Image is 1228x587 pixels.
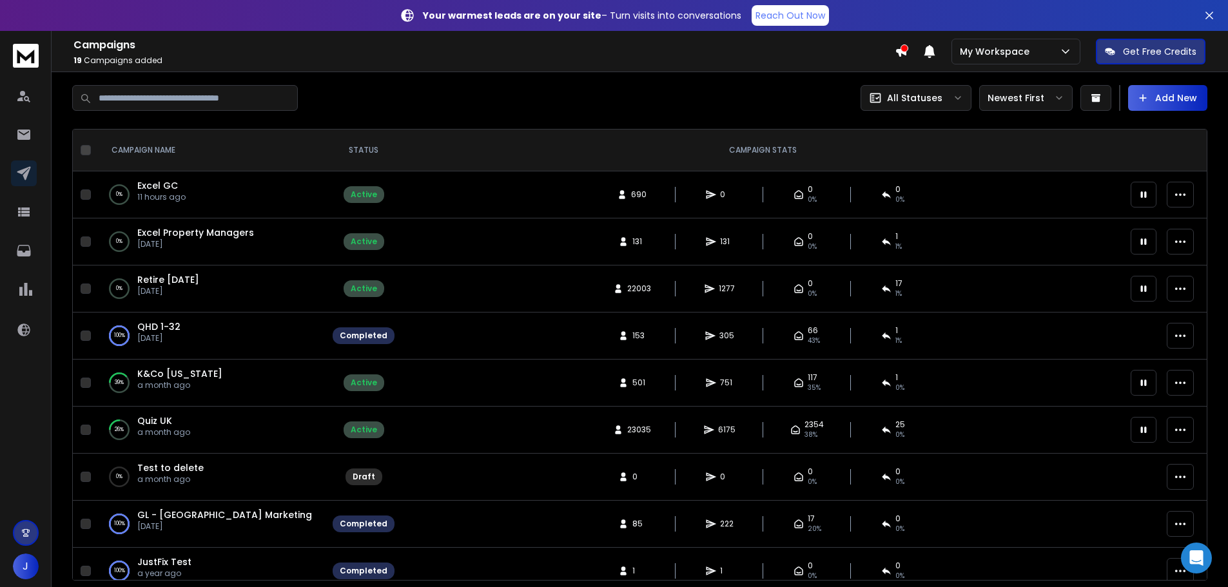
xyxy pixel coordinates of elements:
span: 0 [808,561,813,571]
span: 0 % [808,571,817,581]
span: Excel Property Managers [137,226,254,239]
p: Campaigns added [73,55,895,66]
div: Active [351,189,377,200]
p: 0 % [116,282,122,295]
td: 0%Test to deletea month ago [96,454,325,501]
p: Get Free Credits [1123,45,1196,58]
span: 0 [808,467,813,477]
span: 1 [895,325,898,336]
span: 0 [895,184,901,195]
span: 0 % [895,524,904,534]
div: Draft [353,472,375,482]
span: 1 [895,231,898,242]
p: [DATE] [137,239,254,249]
span: 117 [808,372,817,383]
td: 0%Retire [DATE][DATE] [96,265,325,313]
td: 100%GL - [GEOGRAPHIC_DATA] Marketing[DATE] [96,501,325,548]
span: 222 [720,519,734,529]
span: 0 % [895,430,904,440]
p: [DATE] [137,333,180,343]
a: Retire [DATE] [137,273,199,286]
div: Completed [340,566,387,576]
div: Active [351,425,377,435]
a: Quiz UK [137,414,172,427]
span: 0 [895,561,901,571]
p: [DATE] [137,286,199,296]
p: a month ago [137,380,222,390]
span: 131 [720,236,733,247]
p: 0 % [116,470,122,483]
div: Completed [340,331,387,341]
button: J [13,553,39,579]
p: Reach Out Now [755,9,825,22]
span: 1 % [895,289,902,299]
span: 1 % [895,336,902,346]
p: My Workspace [960,45,1035,58]
td: 0%Excel Property Managers[DATE] [96,218,325,265]
span: 501 [632,378,645,388]
span: 17 [808,514,815,524]
button: Newest First [979,85,1073,111]
span: 1 [720,566,733,576]
img: logo [13,44,39,68]
p: [DATE] [137,521,312,532]
p: 0 % [116,188,122,201]
div: Active [351,236,377,247]
p: 0 % [116,235,122,248]
p: 39 % [115,376,124,389]
span: 153 [632,331,645,341]
th: CAMPAIGN STATS [402,130,1123,171]
span: 131 [632,236,645,247]
p: 11 hours ago [137,192,186,202]
span: 85 [632,519,645,529]
p: 100 % [114,564,125,577]
div: Completed [340,519,387,529]
p: 100 % [114,517,125,530]
span: 25 [895,419,905,430]
td: 0%Excel GC11 hours ago [96,171,325,218]
div: Open Intercom Messenger [1181,543,1212,573]
span: 0 % [808,289,817,299]
a: Excel GC [137,179,178,192]
span: K&Co [US_STATE] [137,367,222,380]
button: Get Free Credits [1096,39,1205,64]
p: All Statuses [887,91,942,104]
span: 1277 [719,284,735,294]
a: Test to delete [137,461,204,474]
p: a month ago [137,474,204,485]
span: 0 [895,514,901,524]
span: 43 % [808,336,820,346]
span: 1 % [895,242,902,252]
span: 17 [895,278,902,289]
a: GL - [GEOGRAPHIC_DATA] Marketing [137,508,312,521]
span: 35 % [808,383,821,393]
p: – Turn visits into conversations [423,9,741,22]
a: QHD 1-32 [137,320,180,333]
td: 100%QHD 1-32[DATE] [96,313,325,360]
span: 0 % [808,242,817,252]
span: 0 [808,278,813,289]
span: 2354 [804,419,824,430]
td: 39%K&Co [US_STATE]a month ago [96,360,325,407]
p: a month ago [137,427,190,438]
span: 38 % [804,430,817,440]
span: 0 % [895,571,904,581]
span: 690 [631,189,647,200]
th: CAMPAIGN NAME [96,130,325,171]
span: 19 [73,55,82,66]
a: JustFix Test [137,555,191,568]
span: 20 % [808,524,821,534]
div: Active [351,284,377,294]
span: 0% [808,195,817,205]
span: 0% [895,195,904,205]
span: 0 [632,472,645,482]
a: Reach Out Now [752,5,829,26]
